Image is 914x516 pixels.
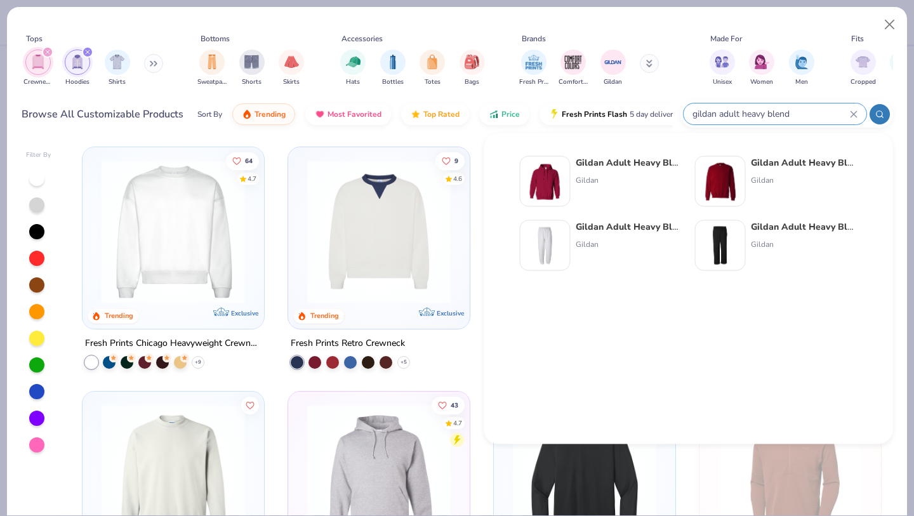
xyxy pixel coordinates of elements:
button: filter button [710,50,735,87]
img: most_fav.gif [315,109,325,119]
div: Bottoms [201,33,230,44]
div: Brands [522,33,546,44]
img: 13b9c606-79b1-4059-b439-68fabb1693f9 [526,226,565,265]
span: Trending [255,109,286,119]
img: c7b025ed-4e20-46ac-9c52-55bc1f9f47df [701,162,740,201]
div: Fresh Prints Chicago Heavyweight Crewneck [85,336,262,352]
button: Like [242,396,260,414]
button: filter button [65,50,90,87]
span: + 5 [401,359,407,366]
div: filter for Women [749,50,774,87]
img: 1358499d-a160-429c-9f1e-ad7a3dc244c9 [95,160,251,303]
img: 230d1666-f904-4a08-b6b8-0d22bf50156f [457,160,613,303]
div: filter for Bags [460,50,485,87]
span: Bags [465,77,479,87]
button: filter button [239,50,265,87]
span: Totes [425,77,440,87]
img: Hats Image [346,55,361,69]
button: Like [227,152,260,169]
div: 4.7 [453,418,462,428]
img: Skirts Image [284,55,299,69]
img: Unisex Image [715,55,729,69]
button: filter button [197,50,227,87]
img: 3abb6cdb-110e-4e18-92a0-dbcd4e53f056 [301,160,457,303]
button: Like [432,396,465,414]
div: filter for Shorts [239,50,265,87]
button: Top Rated [401,103,469,125]
img: Shorts Image [244,55,259,69]
img: TopRated.gif [411,109,421,119]
span: Fresh Prints [519,77,548,87]
img: Hoodies Image [70,55,84,69]
span: Bottles [382,77,404,87]
span: Gildan [604,77,622,87]
div: filter for Shirts [105,50,130,87]
span: + 9 [195,359,201,366]
span: Unisex [713,77,732,87]
span: Hoodies [65,77,89,87]
span: Crewnecks [23,77,53,87]
strong: Gildan Adult Heavy Blend [751,157,863,169]
img: Sweatpants Image [205,55,219,69]
span: Cropped [851,77,876,87]
img: 33884748-6a48-47bc-946f-b3f24aac6320 [701,226,740,265]
img: trending.gif [242,109,252,119]
img: Men Image [795,55,809,69]
button: filter button [23,50,53,87]
button: Trending [232,103,295,125]
div: Fresh Prints Retro Crewneck [291,336,405,352]
div: Gildan [751,239,858,250]
div: 4.6 [453,174,462,183]
button: filter button [380,50,406,87]
button: filter button [105,50,130,87]
div: filter for Skirts [279,50,304,87]
img: Bottles Image [386,55,400,69]
img: Comfort Colors Image [564,53,583,72]
button: Most Favorited [305,103,391,125]
div: Gildan [576,239,682,250]
div: filter for Cropped [851,50,876,87]
button: filter button [279,50,304,87]
button: filter button [340,50,366,87]
div: filter for Gildan [600,50,626,87]
button: filter button [559,50,588,87]
div: Made For [710,33,742,44]
span: Hats [346,77,360,87]
img: Gildan Image [604,53,623,72]
span: 9 [454,157,458,164]
span: 5 day delivery [630,107,677,122]
div: filter for Fresh Prints [519,50,548,87]
div: filter for Hats [340,50,366,87]
strong: Gildan Adult Heavy Blend [576,157,688,169]
div: filter for Men [789,50,814,87]
img: 01756b78-01f6-4cc6-8d8a-3c30c1a0c8ac [526,162,565,201]
button: Like [435,152,465,169]
span: Top Rated [423,109,460,119]
span: Women [750,77,773,87]
div: ™ Adult 50/50 Open-Bottom Sweatpant [751,220,858,234]
span: Most Favorited [328,109,381,119]
button: filter button [460,50,485,87]
button: filter button [420,50,445,87]
button: Fresh Prints Flash5 day delivery [540,103,686,125]
input: Try "T-Shirt" [691,107,850,121]
span: Shirts [109,77,126,87]
span: Men [795,77,808,87]
span: Price [501,109,520,119]
img: Cropped Image [856,55,870,69]
span: 43 [451,402,458,408]
img: Bags Image [465,55,479,69]
div: filter for Totes [420,50,445,87]
button: filter button [600,50,626,87]
div: 4.7 [248,174,257,183]
div: filter for Hoodies [65,50,90,87]
button: Close [878,13,902,37]
img: Shirts Image [110,55,124,69]
button: filter button [519,50,548,87]
div: filter for Comfort Colors [559,50,588,87]
span: 64 [246,157,253,164]
div: filter for Crewnecks [23,50,53,87]
div: Browse All Customizable Products [22,107,183,122]
img: flash.gif [549,109,559,119]
img: Fresh Prints Image [524,53,543,72]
